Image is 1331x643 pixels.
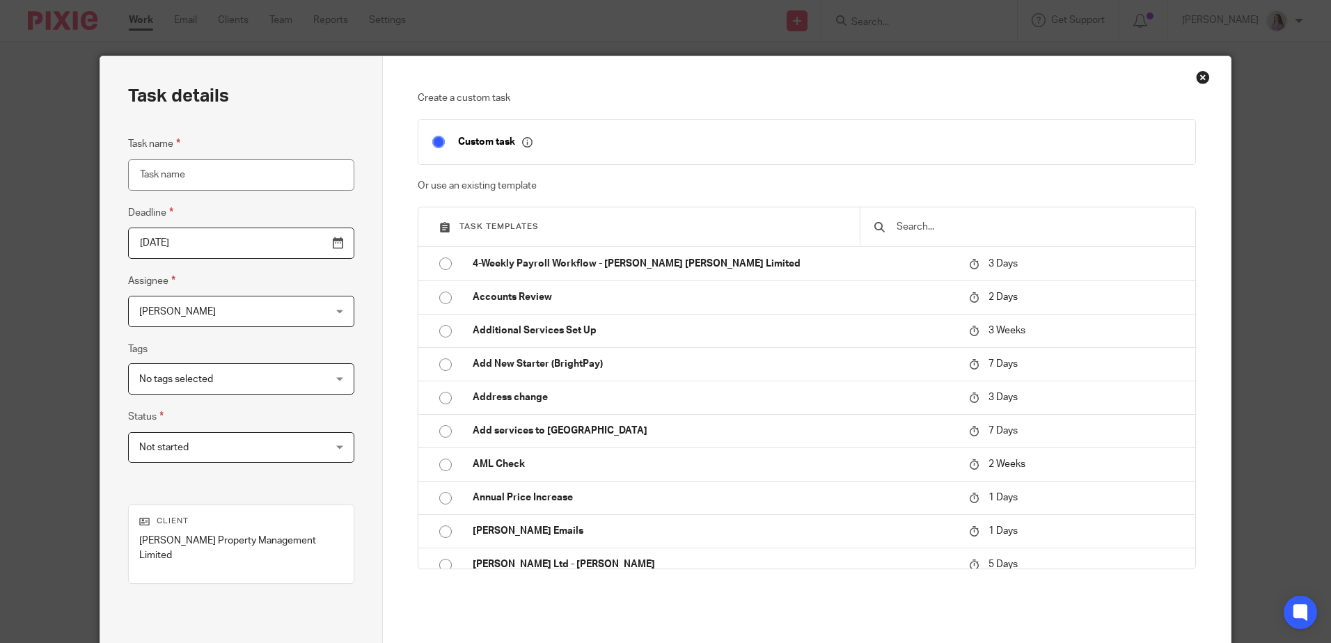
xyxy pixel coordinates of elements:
input: Pick a date [128,228,354,259]
span: 2 Weeks [989,459,1025,469]
span: 7 Days [989,426,1018,436]
p: 4-Weekly Payroll Workflow - [PERSON_NAME] [PERSON_NAME] Limited [473,257,955,271]
span: [PERSON_NAME] [139,307,216,317]
span: 3 Weeks [989,326,1025,335]
p: Or use an existing template [418,179,1195,193]
span: 2 Days [989,292,1018,302]
p: Annual Price Increase [473,491,955,505]
label: Assignee [128,273,175,289]
p: [PERSON_NAME] Ltd - [PERSON_NAME] [473,557,955,571]
span: 3 Days [989,259,1018,269]
span: No tags selected [139,374,213,384]
span: 1 Days [989,493,1018,502]
span: 1 Days [989,526,1018,536]
p: Add New Starter (BrightPay) [473,357,955,371]
span: Not started [139,443,189,452]
span: 3 Days [989,392,1018,402]
p: Additional Services Set Up [473,324,955,338]
p: Add services to [GEOGRAPHIC_DATA] [473,424,955,438]
input: Task name [128,159,354,191]
p: Accounts Review [473,290,955,304]
h2: Task details [128,84,229,108]
p: Create a custom task [418,91,1195,105]
p: Address change [473,390,955,404]
label: Status [128,408,164,424]
label: Tags [128,342,148,356]
span: Task templates [459,223,539,230]
p: [PERSON_NAME] Property Management Limited [139,534,343,562]
input: Search... [895,219,1181,235]
span: 7 Days [989,359,1018,369]
div: Close this dialog window [1196,70,1210,84]
label: Deadline [128,205,173,221]
p: AML Check [473,457,955,471]
p: [PERSON_NAME] Emails [473,524,955,538]
p: Custom task [458,136,533,148]
p: Client [139,516,343,527]
span: 5 Days [989,559,1018,569]
label: Task name [128,136,180,152]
